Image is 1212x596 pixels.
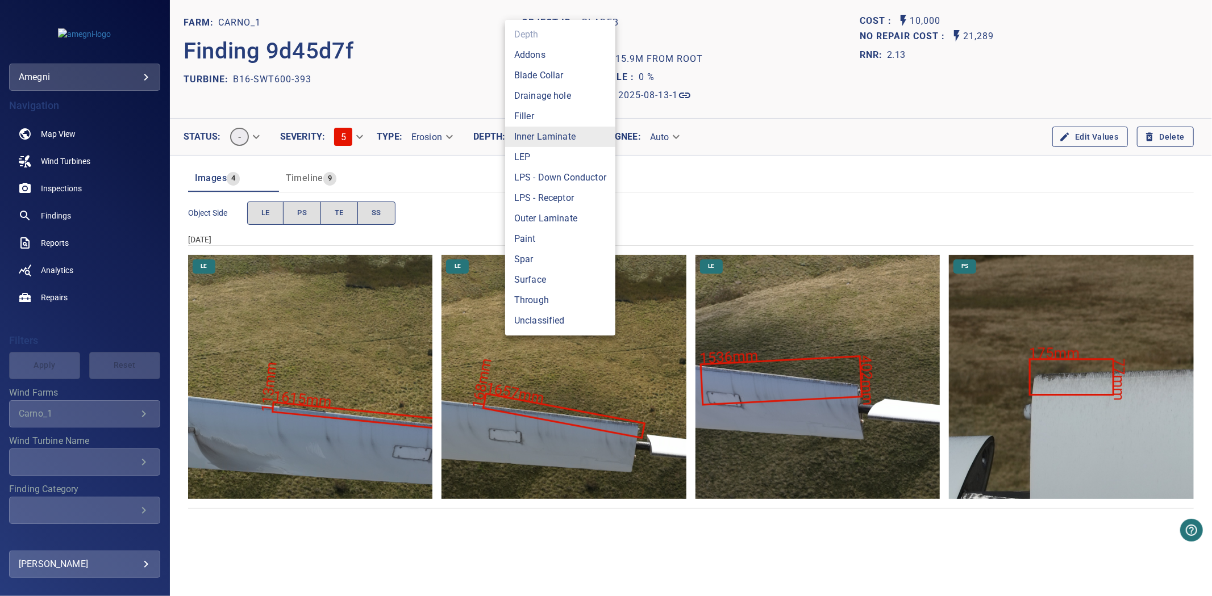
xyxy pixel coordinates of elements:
[505,147,615,167] li: LEP
[505,167,615,188] li: LPS - Down Conductor
[505,310,615,331] li: Unclassified
[505,249,615,270] li: Spar
[505,229,615,249] li: Paint
[505,188,615,208] li: LPS - Receptor
[505,270,615,290] li: Surface
[505,290,615,310] li: Through
[505,45,615,65] li: Addons
[505,106,615,127] li: Filler
[505,65,615,86] li: Blade Collar
[505,208,615,229] li: Outer Laminate
[505,86,615,106] li: Drainage hole
[505,127,615,147] li: Inner Laminate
